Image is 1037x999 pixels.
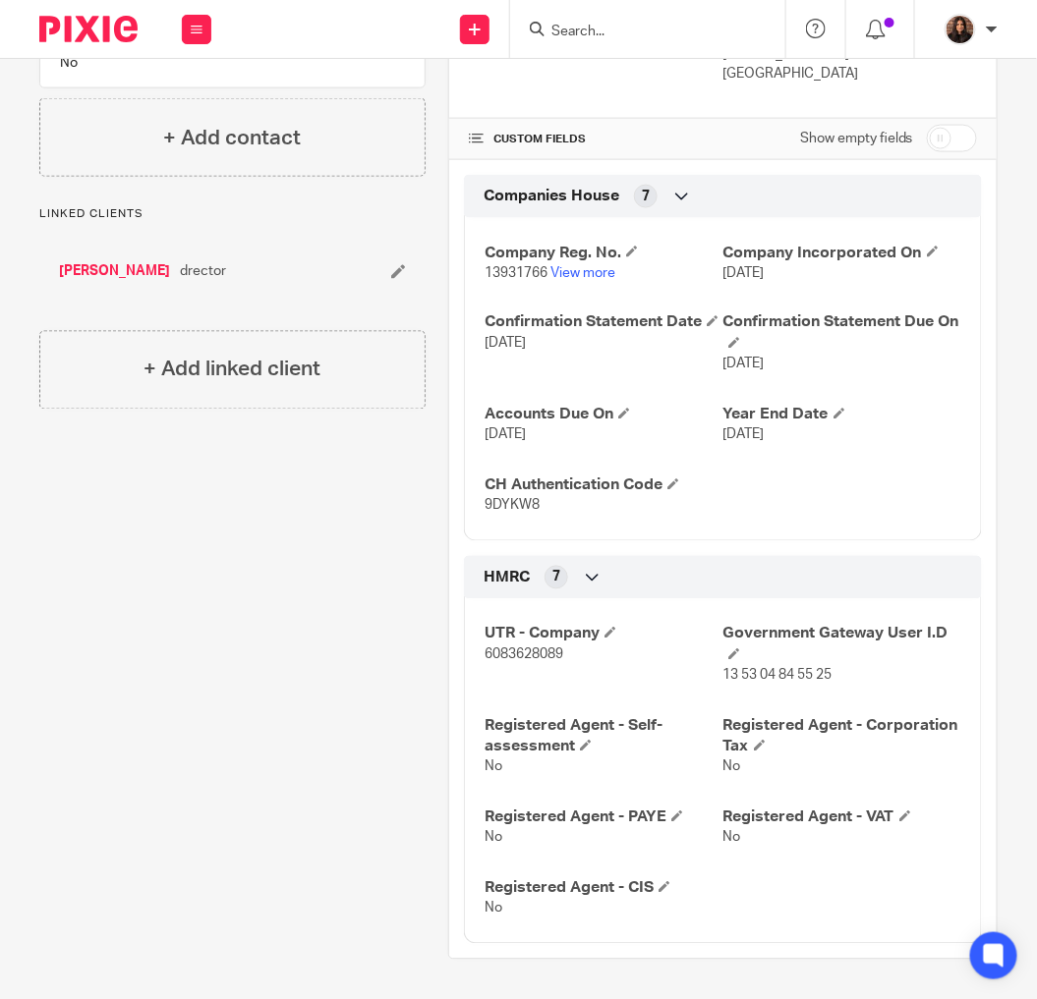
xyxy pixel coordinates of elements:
[144,355,320,385] h4: + Add linked client
[485,499,540,513] span: 9DYKW8
[723,624,961,666] h4: Government Gateway User I.D
[485,878,722,899] h4: Registered Agent - CIS
[485,807,722,828] h4: Registered Agent - PAYE
[485,405,722,425] h4: Accounts Due On
[485,243,722,263] h4: Company Reg. No.
[723,428,765,442] span: [DATE]
[485,475,722,496] h4: CH Authentication Code
[550,266,615,280] a: View more
[723,266,765,280] span: [DATE]
[485,648,563,662] span: 6083628089
[723,760,741,774] span: No
[39,16,138,42] img: Pixie
[642,187,650,206] span: 7
[723,405,961,425] h4: Year End Date
[485,760,502,774] span: No
[723,243,961,263] h4: Company Incorporated On
[485,428,526,442] span: [DATE]
[723,716,961,758] h4: Registered Agent - Corporation Tax
[723,807,961,828] h4: Registered Agent - VAT
[485,902,502,916] span: No
[485,266,547,280] span: 13931766
[60,53,405,73] p: No
[723,312,961,355] h4: Confirmation Statement Due On
[39,206,426,222] p: Linked clients
[484,568,530,588] span: HMRC
[485,337,526,351] span: [DATE]
[800,129,913,148] label: Show empty fields
[485,716,722,758] h4: Registered Agent - Self-assessment
[485,831,502,845] span: No
[469,132,722,147] h4: CUSTOM FIELDS
[723,64,977,83] p: [GEOGRAPHIC_DATA]
[549,24,726,41] input: Search
[723,358,765,371] span: [DATE]
[59,261,170,281] a: [PERSON_NAME]
[180,261,226,281] span: drector
[485,312,722,333] h4: Confirmation Statement Date
[484,186,619,206] span: Companies House
[723,831,741,845] span: No
[945,14,976,45] img: Headshot.jpg
[485,624,722,644] h4: UTR - Company
[723,669,833,683] span: 13 53 04 84 55 25
[163,123,301,153] h4: + Add contact
[552,568,560,587] span: 7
